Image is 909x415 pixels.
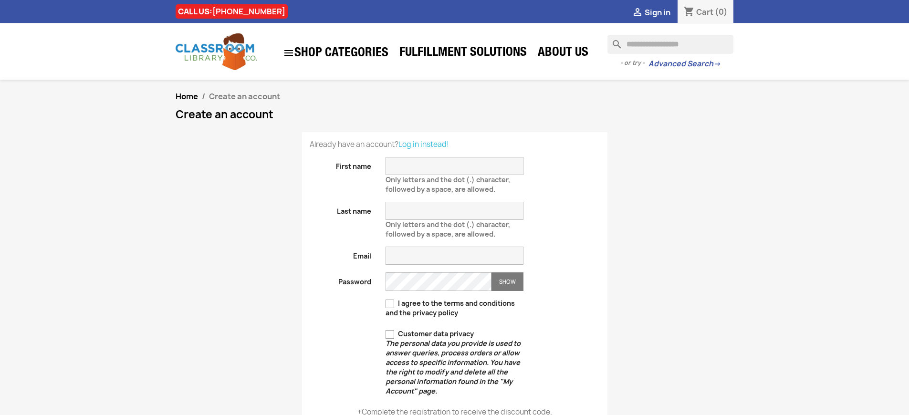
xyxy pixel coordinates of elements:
label: Customer data privacy [386,329,523,396]
img: Classroom Library Company [176,33,257,70]
label: Password [303,272,379,287]
a: Log in instead! [398,139,449,149]
span: Only letters and the dot (.) character, followed by a space, are allowed. [386,171,510,194]
a: Home [176,91,198,102]
label: Last name [303,202,379,216]
span: (0) [715,7,728,17]
em: The personal data you provide is used to answer queries, process orders or allow access to specif... [386,339,521,395]
input: Search [607,35,733,54]
label: First name [303,157,379,171]
span: Sign in [645,7,670,18]
a:  Sign in [632,7,670,18]
i: search [607,35,619,46]
span: → [713,59,721,69]
i:  [283,47,294,59]
span: Cart [696,7,713,17]
i: shopping_cart [683,7,695,18]
h1: Create an account [176,109,734,120]
a: SHOP CATEGORIES [278,42,393,63]
input: Password input [386,272,491,291]
a: About Us [533,44,593,63]
div: CALL US: [176,4,288,19]
i:  [632,7,643,19]
span: Only letters and the dot (.) character, followed by a space, are allowed. [386,216,510,239]
label: I agree to the terms and conditions and the privacy policy [386,299,523,318]
span: Create an account [209,91,280,102]
a: Advanced Search→ [648,59,721,69]
a: Fulfillment Solutions [395,44,532,63]
span: - or try - [620,58,648,68]
label: Email [303,247,379,261]
a: [PHONE_NUMBER] [212,6,285,17]
button: Show [491,272,523,291]
p: Already have an account? [310,140,600,149]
